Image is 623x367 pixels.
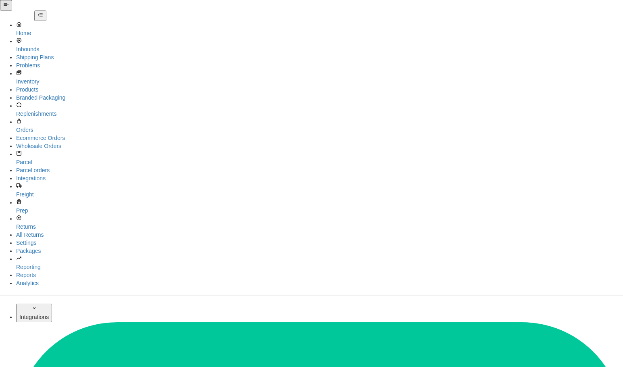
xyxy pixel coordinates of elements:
[34,10,46,21] button: Close Navigation
[16,150,623,166] a: Parcel
[16,134,623,142] a: Ecommerce Orders
[16,69,623,85] a: Inventory
[16,231,623,239] a: All Returns
[16,166,623,174] a: Parcel orders
[16,206,623,215] div: Prep
[16,53,623,61] a: Shipping Plans
[16,77,623,85] div: Inventory
[16,198,623,215] a: Prep
[16,142,623,150] a: Wholesale Orders
[19,313,49,321] div: Integrations
[16,118,623,134] a: Orders
[16,190,623,198] div: Freight
[16,126,623,134] div: Orders
[16,174,623,182] a: Integrations
[16,255,623,271] a: Reporting
[16,271,623,279] a: Reports
[16,21,623,37] a: Home
[16,279,623,287] a: Analytics
[16,239,623,247] a: Settings
[16,110,623,118] div: Replenishments
[16,61,623,69] a: Problems
[16,29,623,37] div: Home
[16,215,623,231] a: Returns
[16,304,52,322] button: Integrations
[16,37,623,53] a: Inbounds
[16,158,623,166] div: Parcel
[16,247,623,255] a: Packages
[16,102,623,118] a: Replenishments
[16,223,623,231] div: Returns
[16,85,623,94] a: Products
[16,182,623,198] a: Freight
[16,45,623,53] div: Inbounds
[16,263,623,271] div: Reporting
[16,94,623,102] a: Branded Packaging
